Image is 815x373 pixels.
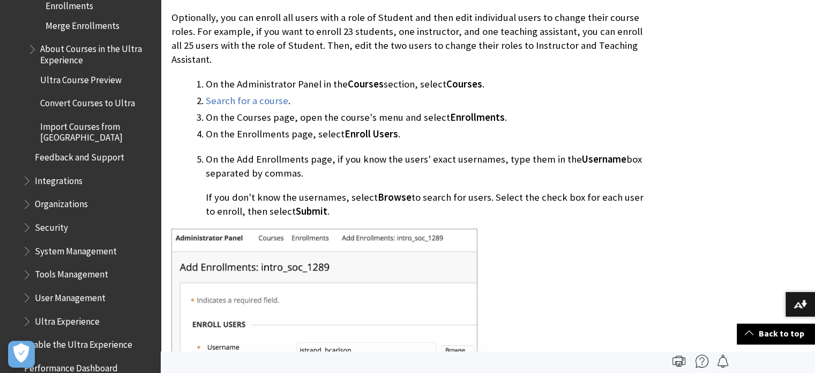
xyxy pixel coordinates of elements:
[40,94,135,108] span: Convert Courses to Ultra
[348,78,384,90] span: Courses
[206,94,288,107] a: Search for a course
[716,355,729,368] img: Follow this page
[35,148,124,163] span: Feedback and Support
[206,152,646,180] p: On the Add Enrollments page, if you know the users' exact usernames, type them in the box separat...
[35,312,100,327] span: Ultra Experience
[171,11,646,67] p: Optionally, you can enroll all users with a role of Student and then edit individual users to cha...
[40,118,153,143] span: Import Courses from [GEOGRAPHIC_DATA]
[737,324,815,343] a: Back to top
[206,110,646,125] li: On the Courses page, open the course's menu and select .
[35,242,117,257] span: System Management
[672,355,685,368] img: Print
[450,111,505,123] span: Enrollments
[696,355,708,368] img: More help
[35,218,68,233] span: Security
[40,71,122,85] span: Ultra Course Preview
[35,266,108,280] span: Tools Management
[46,17,119,31] span: Merge Enrollments
[582,153,626,165] span: Username
[206,77,646,92] li: On the Administrator Panel in the section, select .
[446,78,482,90] span: Courses
[206,93,646,108] li: .
[206,191,646,218] p: If you don't know the usernames, select to search for users. Select the check box for each user t...
[35,195,88,210] span: Organizations
[35,172,83,186] span: Integrations
[35,289,106,303] span: User Management
[8,341,35,368] button: Open Preferences
[296,205,327,217] span: Submit
[24,335,132,350] span: Enable the Ultra Experience
[206,127,646,142] li: On the Enrollments page, select .
[40,40,153,65] span: About Courses in the Ultra Experience
[345,128,398,140] span: Enroll Users
[378,191,412,203] span: Browse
